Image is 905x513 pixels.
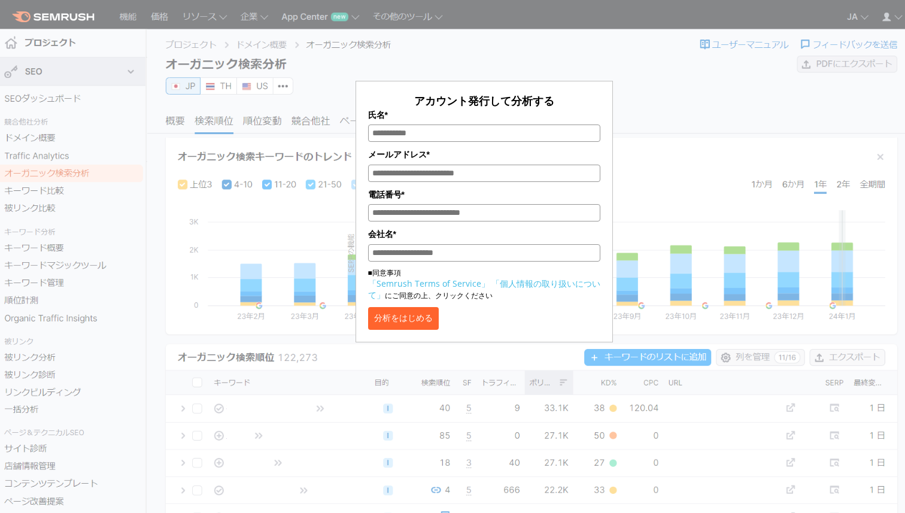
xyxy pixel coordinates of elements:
span: アカウント発行して分析する [414,93,554,108]
a: 「Semrush Terms of Service」 [368,278,490,289]
label: メールアドレス* [368,148,600,161]
a: 「個人情報の取り扱いについて」 [368,278,600,300]
button: 分析をはじめる [368,307,439,330]
p: ■同意事項 にご同意の上、クリックください [368,268,600,301]
label: 電話番号* [368,188,600,201]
